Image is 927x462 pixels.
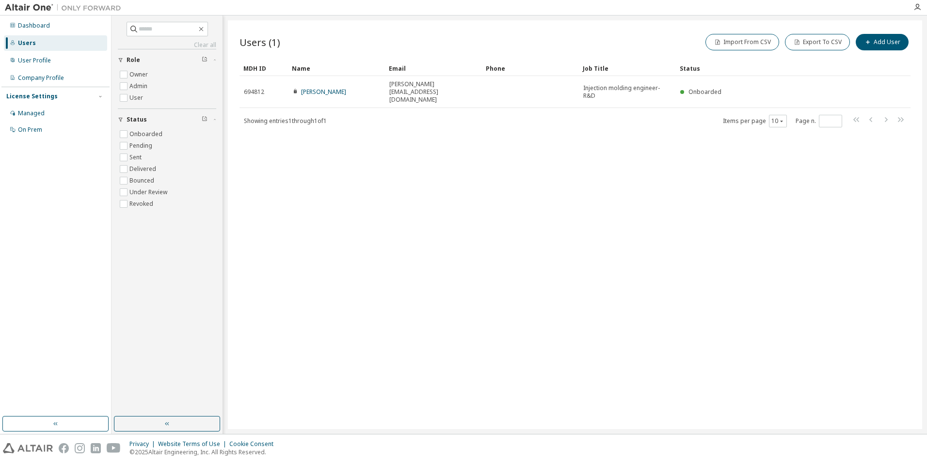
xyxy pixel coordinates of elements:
[127,116,147,123] span: Status
[91,443,101,453] img: linkedin.svg
[129,440,158,448] div: Privacy
[129,152,144,163] label: Sent
[18,74,64,82] div: Company Profile
[583,61,672,76] div: Job Title
[202,56,208,64] span: Clear filter
[5,3,126,13] img: Altair One
[202,116,208,123] span: Clear filter
[723,115,787,127] span: Items per page
[129,128,164,140] label: Onboarded
[705,34,779,50] button: Import From CSV
[107,443,121,453] img: youtube.svg
[229,440,279,448] div: Cookie Consent
[127,56,140,64] span: Role
[771,117,784,125] button: 10
[129,69,150,80] label: Owner
[486,61,575,76] div: Phone
[301,88,346,96] a: [PERSON_NAME]
[292,61,381,76] div: Name
[75,443,85,453] img: instagram.svg
[129,198,155,210] label: Revoked
[129,140,154,152] label: Pending
[129,163,158,175] label: Delivered
[583,84,671,100] span: Injection molding engineer-R&D
[243,61,284,76] div: MDH ID
[6,92,58,100] div: License Settings
[244,88,264,96] span: 694812
[118,109,216,130] button: Status
[240,35,280,49] span: Users (1)
[18,39,36,47] div: Users
[18,22,50,30] div: Dashboard
[680,61,860,76] div: Status
[129,186,169,198] label: Under Review
[129,80,149,92] label: Admin
[785,34,850,50] button: Export To CSV
[3,443,53,453] img: altair_logo.svg
[389,80,478,104] span: [PERSON_NAME][EMAIL_ADDRESS][DOMAIN_NAME]
[18,126,42,134] div: On Prem
[389,61,478,76] div: Email
[129,448,279,456] p: © 2025 Altair Engineering, Inc. All Rights Reserved.
[129,92,145,104] label: User
[796,115,842,127] span: Page n.
[688,88,721,96] span: Onboarded
[18,109,45,117] div: Managed
[129,175,156,186] label: Bounced
[244,117,327,125] span: Showing entries 1 through 1 of 1
[118,41,216,49] a: Clear all
[856,34,909,50] button: Add User
[158,440,229,448] div: Website Terms of Use
[59,443,69,453] img: facebook.svg
[18,57,51,64] div: User Profile
[118,49,216,71] button: Role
